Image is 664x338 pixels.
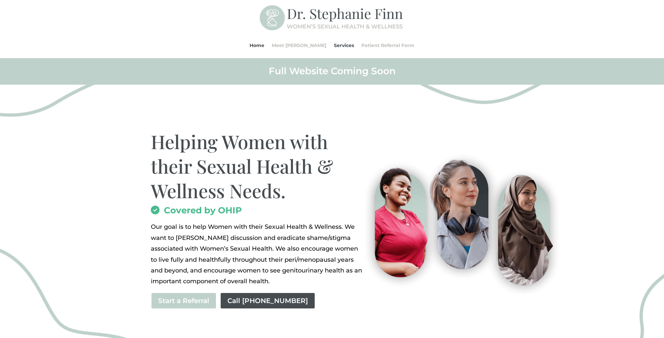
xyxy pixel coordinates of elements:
[151,65,514,80] h2: Full Website Coming Soon
[361,33,414,58] a: Patient Referral Form
[250,33,264,58] a: Home
[151,221,364,287] div: Page 1
[151,292,217,309] a: Start a Referral
[356,150,564,294] img: Visit-Pleasure-MD-Ontario-Women-Sexual-Health-and-Wellness
[151,129,364,206] h1: Helping Women with their Sexual Health & Wellness Needs.
[334,33,354,58] a: Services
[151,206,364,218] h2: Covered by OHIP
[272,33,326,58] a: Meet [PERSON_NAME]
[151,221,364,287] p: Our goal is to help Women with their Sexual Health & Wellness. We want to [PERSON_NAME] discussio...
[220,292,315,309] a: Call [PHONE_NUMBER]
